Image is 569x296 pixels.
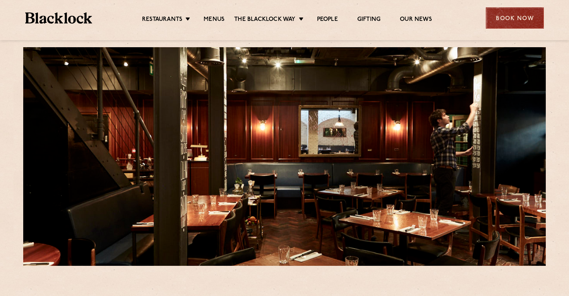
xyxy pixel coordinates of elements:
[357,16,380,24] a: Gifting
[142,16,182,24] a: Restaurants
[486,7,544,29] div: Book Now
[25,12,92,24] img: BL_Textured_Logo-footer-cropped.svg
[204,16,225,24] a: Menus
[234,16,295,24] a: The Blacklock Way
[400,16,432,24] a: Our News
[317,16,338,24] a: People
